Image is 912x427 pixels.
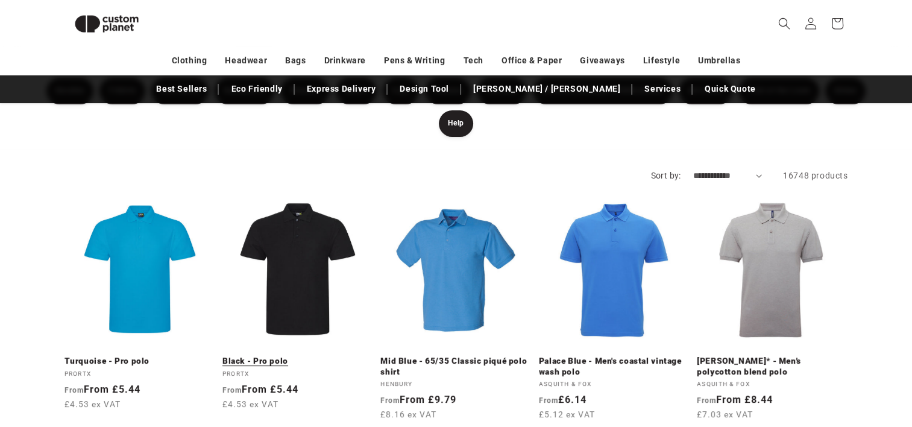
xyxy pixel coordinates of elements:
[394,78,455,100] a: Design Tool
[150,78,213,100] a: Best Sellers
[711,297,912,427] iframe: Chat Widget
[650,171,681,180] label: Sort by:
[643,50,680,71] a: Lifestyle
[580,50,624,71] a: Giveaways
[384,50,445,71] a: Pens & Writing
[222,356,373,367] a: Black - Pro polo
[697,356,848,377] a: [PERSON_NAME]* - Men’s polycotton blend polo
[64,5,149,43] img: Custom Planet
[783,171,848,180] span: 16748 products
[699,78,762,100] a: Quick Quote
[225,50,267,71] a: Headwear
[380,356,531,377] a: Mid Blue - 65/35 Classic piqué polo shirt
[324,50,366,71] a: Drinkware
[771,10,797,37] summary: Search
[698,50,740,71] a: Umbrellas
[502,50,562,71] a: Office & Paper
[439,110,473,137] a: Help
[463,50,483,71] a: Tech
[225,78,288,100] a: Eco Friendly
[64,356,215,367] a: Turquoise - Pro polo
[40,78,872,137] nav: Product filters
[467,78,626,100] a: [PERSON_NAME] / [PERSON_NAME]
[638,78,687,100] a: Services
[539,356,690,377] a: Palace Blue - Men's coastal vintage wash polo
[172,50,207,71] a: Clothing
[285,50,306,71] a: Bags
[301,78,382,100] a: Express Delivery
